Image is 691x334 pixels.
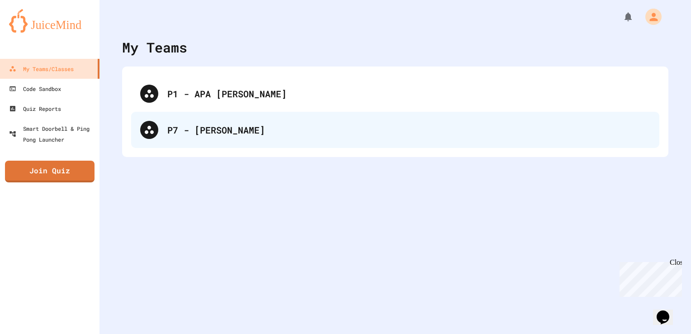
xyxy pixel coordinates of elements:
[9,103,61,114] div: Quiz Reports
[9,123,96,145] div: Smart Doorbell & Ping Pong Launcher
[4,4,62,57] div: Chat with us now!Close
[606,9,636,24] div: My Notifications
[167,87,650,100] div: P1 - APA [PERSON_NAME]
[9,63,74,74] div: My Teams/Classes
[653,298,682,325] iframe: chat widget
[167,123,650,137] div: P7 - [PERSON_NAME]
[616,258,682,297] iframe: chat widget
[122,37,187,57] div: My Teams
[131,112,659,148] div: P7 - [PERSON_NAME]
[9,83,61,94] div: Code Sandbox
[636,6,664,27] div: My Account
[131,76,659,112] div: P1 - APA [PERSON_NAME]
[9,9,90,33] img: logo-orange.svg
[5,161,95,182] a: Join Quiz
